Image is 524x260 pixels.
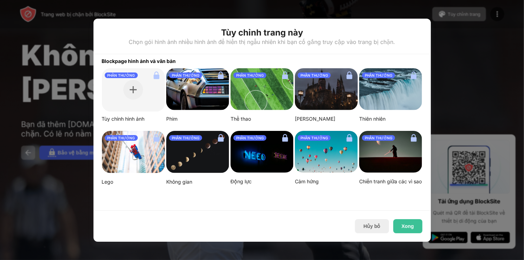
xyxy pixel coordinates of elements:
font: PHẦN THƯỞNG [300,73,328,77]
img: lock.svg [344,70,355,81]
font: Thiên nhiên [359,116,386,122]
font: Phim [166,116,177,122]
font: Tùy chỉnh hình ảnh [102,116,145,122]
font: Chiến tranh giữa các vì sao [359,178,422,184]
img: lock.svg [151,132,162,144]
img: lock.svg [408,70,419,81]
font: Thể thao [231,116,251,122]
img: ian-dooley-DuBNA1QMpPA-unsplash-small.png [295,131,358,173]
img: mehdi-messrro-gIpJwuHVwt0-unsplash-small.png [102,131,165,173]
img: aditya-vyas-5qUJfO4NU4o-unsplash-small.png [295,68,358,110]
img: aditya-chinchure-LtHTe32r_nA-unsplash.png [359,68,422,110]
img: image-26.png [166,68,229,110]
img: lock.svg [215,132,226,144]
font: PHẦN THƯỞNG [365,73,392,77]
img: plus.svg [130,86,137,93]
img: jeff-wang-p2y4T4bFws4-unsplash-small.png [231,68,293,110]
img: lock.svg [151,70,162,81]
img: image-22-small.png [359,131,422,173]
font: PHẦN THƯỞNG [172,136,199,140]
font: Blockpage hình ảnh và văn bản [102,58,176,64]
img: lock.svg [344,132,355,144]
button: Xong [393,219,422,233]
font: Tùy chỉnh trang này [221,27,303,38]
font: PHẦN THƯỞNG [236,136,264,140]
font: PHẦN THƯỞNG [108,73,135,77]
font: PHẦN THƯỞNG [172,73,199,77]
font: Động lực [231,178,252,184]
img: lock.svg [408,132,419,144]
font: Chọn gói hình ảnh nhiều hình ảnh để hiển thị ngẫu nhiên khi bạn cố gắng truy cập vào trang bị chặn. [129,38,395,45]
img: alexis-fauvet-qfWf9Muwp-c-unsplash-small.png [231,131,293,173]
font: Cảm hứng [295,178,319,184]
font: PHẦN THƯỞNG [300,136,328,140]
font: PHẦN THƯỞNG [365,136,392,140]
font: PHẦN THƯỞNG [236,73,264,77]
font: Không gian [166,179,192,185]
font: Xong [402,223,414,229]
button: Hủy bỏ [355,219,389,233]
img: lock.svg [215,70,226,81]
img: lock.svg [279,70,291,81]
font: PHẦN THƯỞNG [108,136,135,140]
font: Lego [102,179,114,185]
img: lock.svg [279,132,291,144]
font: Hủy bỏ [363,223,380,229]
font: [PERSON_NAME] [295,116,335,122]
img: linda-xu-KsomZsgjLSA-unsplash.png [166,131,229,173]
